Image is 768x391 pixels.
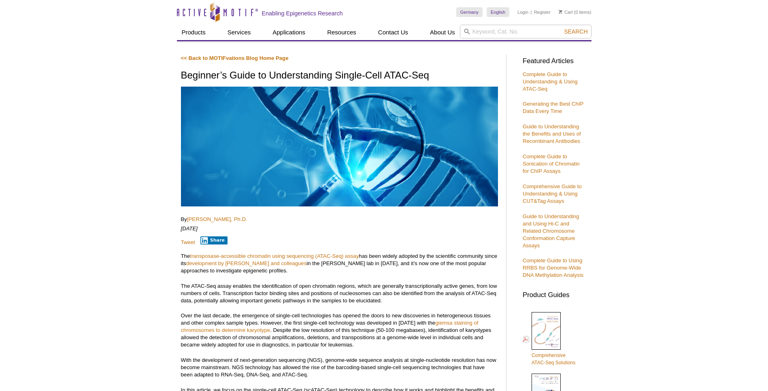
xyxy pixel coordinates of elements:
h2: Enabling Epigenetics Research [262,10,343,17]
img: Comprehensive ATAC-Seq Solutions [532,312,561,350]
img: Your Cart [559,10,562,14]
a: Complete Guide to Understanding & Using ATAC-Seq [523,71,578,92]
button: Share [200,236,228,244]
a: About Us [425,25,460,40]
a: Complete Guide to Sonication of Chromatin for ChIP Assays [523,153,580,174]
a: Comprehensive Guide to Understanding & Using CUT&Tag Assays [523,183,582,204]
a: Generating the Best ChIP Data Every Time [523,101,583,114]
a: Germany [456,7,483,17]
h1: Beginner’s Guide to Understanding Single-Cell ATAC-Seq [181,70,498,82]
p: The ATAC-Seq assay enables the identification of open chromatin regions, which are generally tran... [181,283,498,304]
a: Guide to Understanding the Benefits and Uses of Recombinant Antibodies [523,123,581,144]
span: Comprehensive ATAC-Seq Solutions [532,353,575,365]
a: [PERSON_NAME], Ph.D. [187,216,247,222]
p: With the development of next-generation sequencing (NGS), genome-wide sequence analysis at single... [181,357,498,378]
a: Resources [322,25,361,40]
h3: Product Guides [523,287,587,299]
a: transposase-accessible chromatin using sequencing (ATAC-Seq) assay [190,253,359,259]
a: Tweet [181,239,195,245]
a: development by [PERSON_NAME] and colleagues [186,260,307,266]
button: Search [562,28,590,35]
img: scATAC-Seq [181,87,498,206]
span: Search [564,28,587,35]
a: Guide to Understanding and Using Hi-C and Related Chromosome Conformation Capture Assays [523,213,579,249]
h3: Featured Articles [523,58,587,65]
p: The has been widely adopted by the scientific community since its in the [PERSON_NAME] lab in [DA... [181,253,498,274]
em: [DATE] [181,225,198,232]
p: By [181,216,498,223]
a: Cart [559,9,573,15]
a: ComprehensiveATAC-Seq Solutions [523,311,575,367]
input: Keyword, Cat. No. [460,25,591,38]
li: | [531,7,532,17]
p: Over the last decade, the emergence of single-cell technologies has opened the doors to new disco... [181,312,498,348]
a: Login [517,9,528,15]
a: Contact Us [373,25,413,40]
li: (0 items) [559,7,591,17]
a: Products [177,25,211,40]
a: Complete Guide to Using RRBS for Genome-Wide DNA Methylation Analysis [523,257,583,278]
a: Applications [268,25,310,40]
a: English [487,7,509,17]
a: Register [534,9,551,15]
a: << Back to MOTIFvations Blog Home Page [181,55,289,61]
a: Services [223,25,256,40]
